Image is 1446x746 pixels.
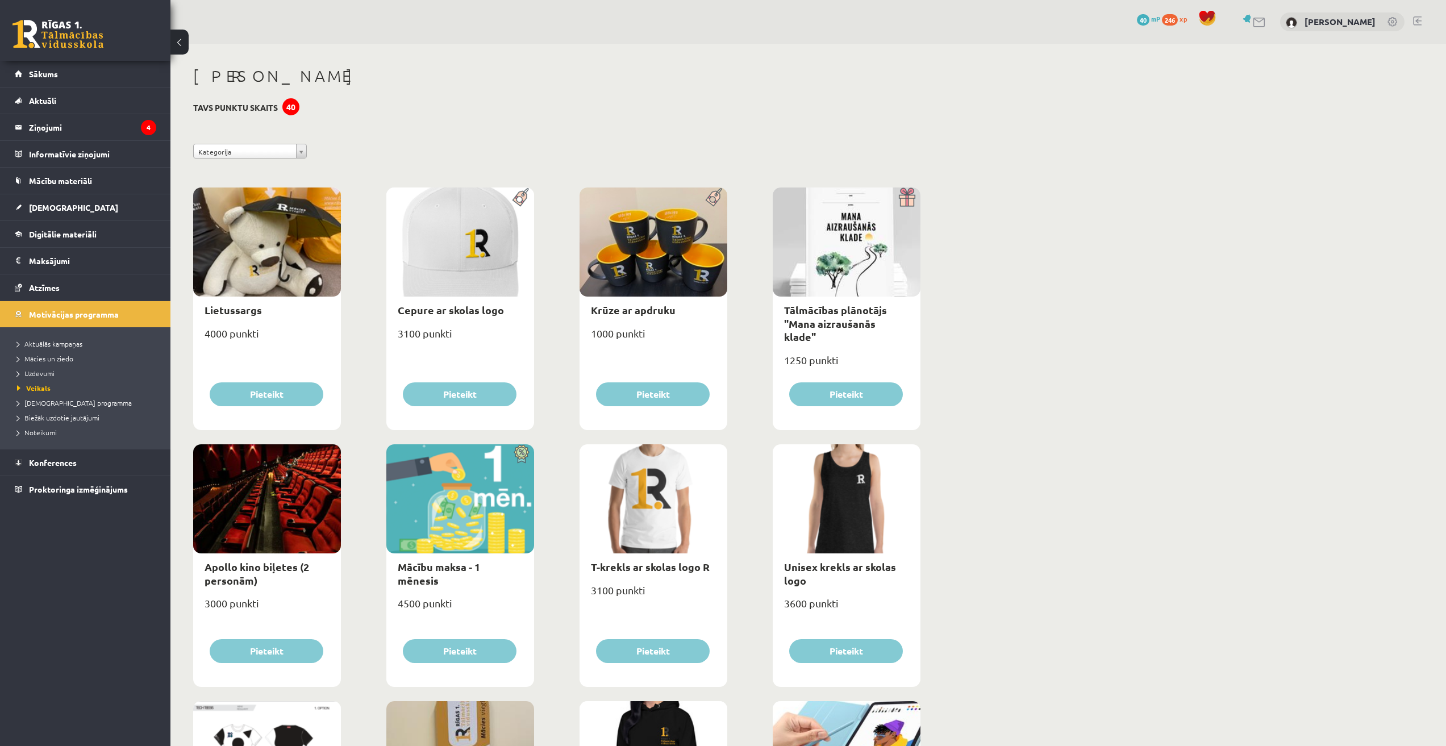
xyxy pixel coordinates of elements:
span: Proktoringa izmēģinājums [29,484,128,494]
a: Lietussargs [205,303,262,316]
a: T-krekls ar skolas logo R [591,560,710,573]
button: Pieteikt [789,382,903,406]
span: Kategorija [198,144,291,159]
img: Dāvana ar pārsteigumu [895,187,920,207]
h1: [PERSON_NAME] [193,66,920,86]
span: mP [1151,14,1160,23]
legend: Maksājumi [29,248,156,274]
a: Digitālie materiāli [15,221,156,247]
legend: Informatīvie ziņojumi [29,141,156,167]
div: 40 [282,98,299,115]
a: Kategorija [193,144,307,159]
h3: Tavs punktu skaits [193,103,278,112]
a: Krūze ar apdruku [591,303,676,316]
div: 1250 punkti [773,351,920,379]
a: Uzdevumi [17,368,159,378]
button: Pieteikt [596,382,710,406]
a: Motivācijas programma [15,301,156,327]
a: Maksājumi [15,248,156,274]
button: Pieteikt [210,639,323,663]
a: 246 xp [1162,14,1193,23]
span: Motivācijas programma [29,309,119,319]
a: Aktuāli [15,87,156,114]
a: Proktoringa izmēģinājums [15,476,156,502]
a: Noteikumi [17,427,159,437]
button: Pieteikt [596,639,710,663]
i: 4 [141,120,156,135]
a: [PERSON_NAME] [1305,16,1376,27]
img: Populāra prece [702,187,727,207]
a: [DEMOGRAPHIC_DATA] programma [17,398,159,408]
legend: Ziņojumi [29,114,156,140]
a: Mācību maksa - 1 mēnesis [398,560,480,586]
span: [DEMOGRAPHIC_DATA] programma [17,398,132,407]
span: 246 [1162,14,1178,26]
span: Mācību materiāli [29,176,92,186]
a: Konferences [15,449,156,476]
a: Biežāk uzdotie jautājumi [17,412,159,423]
a: Atzīmes [15,274,156,301]
span: Veikals [17,384,51,393]
span: Uzdevumi [17,369,55,378]
button: Pieteikt [789,639,903,663]
a: Mācies un ziedo [17,353,159,364]
div: 3100 punkti [386,324,534,352]
a: Aktuālās kampaņas [17,339,159,349]
button: Pieteikt [403,639,516,663]
a: Sākums [15,61,156,87]
a: Tālmācības plānotājs "Mana aizraušanās klade" [784,303,887,343]
div: 4500 punkti [386,594,534,622]
span: Konferences [29,457,77,468]
span: [DEMOGRAPHIC_DATA] [29,202,118,212]
span: Noteikumi [17,428,57,437]
span: Digitālie materiāli [29,229,97,239]
div: 3600 punkti [773,594,920,622]
a: Mācību materiāli [15,168,156,194]
a: Rīgas 1. Tālmācības vidusskola [12,20,103,48]
button: Pieteikt [403,382,516,406]
span: Sākums [29,69,58,79]
span: Biežāk uzdotie jautājumi [17,413,99,422]
div: 3100 punkti [580,581,727,609]
div: 1000 punkti [580,324,727,352]
a: Veikals [17,383,159,393]
span: Aktuālās kampaņas [17,339,82,348]
button: Pieteikt [210,382,323,406]
a: Unisex krekls ar skolas logo [784,560,896,586]
span: Atzīmes [29,282,60,293]
a: [DEMOGRAPHIC_DATA] [15,194,156,220]
span: xp [1180,14,1187,23]
span: Aktuāli [29,95,56,106]
img: Atlaide [509,444,534,464]
div: 4000 punkti [193,324,341,352]
a: Ziņojumi4 [15,114,156,140]
span: Mācies un ziedo [17,354,73,363]
a: Cepure ar skolas logo [398,303,504,316]
a: Apollo kino biļetes (2 personām) [205,560,309,586]
img: Maksims Cibuļskis [1286,17,1297,28]
a: Informatīvie ziņojumi [15,141,156,167]
div: 3000 punkti [193,594,341,622]
img: Populāra prece [509,187,534,207]
a: 40 mP [1137,14,1160,23]
span: 40 [1137,14,1149,26]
